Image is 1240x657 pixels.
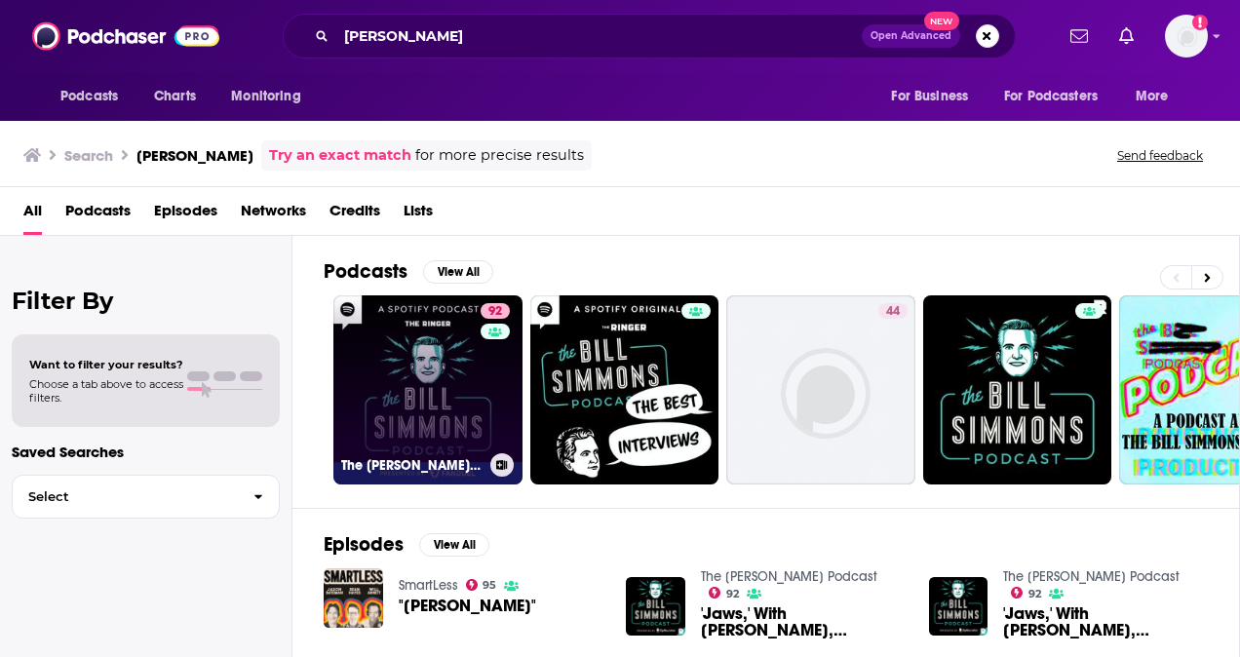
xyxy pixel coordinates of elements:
[60,83,118,110] span: Podcasts
[466,579,497,591] a: 95
[269,144,411,167] a: Try an exact match
[13,490,238,503] span: Select
[404,195,433,235] a: Lists
[1003,605,1208,638] a: 'Jaws,' With Bill Simmons, Chris Ryan, and Sean Fennessey | The Bill Simmons Podcast (Ep. 385)
[1111,19,1142,53] a: Show notifications dropdown
[1004,83,1098,110] span: For Podcasters
[701,605,906,638] a: 'Jaws,' With Bill Simmons, Chris Ryan, and Sean Fennessey | The Bill Simmons Podcast (Ep. 385)
[862,24,960,48] button: Open AdvancedNew
[141,78,208,115] a: Charts
[878,303,908,319] a: 44
[333,295,523,484] a: 92The [PERSON_NAME] Podcast
[283,14,1016,58] div: Search podcasts, credits, & more...
[324,259,407,284] h2: Podcasts
[1011,587,1041,599] a: 92
[336,20,862,52] input: Search podcasts, credits, & more...
[47,78,143,115] button: open menu
[1003,568,1180,585] a: The Bill Simmons Podcast
[324,259,493,284] a: PodcastsView All
[12,443,280,461] p: Saved Searches
[241,195,306,235] a: Networks
[399,598,536,614] a: "Bill Simmons"
[1122,78,1193,115] button: open menu
[231,83,300,110] span: Monitoring
[871,31,951,41] span: Open Advanced
[726,590,739,599] span: 92
[481,303,510,319] a: 92
[65,195,131,235] a: Podcasts
[886,302,900,322] span: 44
[701,568,877,585] a: The Bill Simmons Podcast
[419,533,489,557] button: View All
[1165,15,1208,58] img: User Profile
[1111,147,1209,164] button: Send feedback
[877,78,992,115] button: open menu
[929,577,988,637] img: 'Jaws,' With Bill Simmons, Chris Ryan, and Sean Fennessey | The Bill Simmons Podcast (Ep. 385)
[399,577,458,594] a: SmartLess
[483,581,496,590] span: 95
[423,260,493,284] button: View All
[154,83,196,110] span: Charts
[341,457,483,474] h3: The [PERSON_NAME] Podcast
[64,146,113,165] h3: Search
[1028,590,1041,599] span: 92
[23,195,42,235] a: All
[1063,19,1096,53] a: Show notifications dropdown
[154,195,217,235] a: Episodes
[1165,15,1208,58] span: Logged in as alisontucker
[217,78,326,115] button: open menu
[1192,15,1208,30] svg: Add a profile image
[1003,605,1208,638] span: 'Jaws,' With [PERSON_NAME], [PERSON_NAME], and [PERSON_NAME] | The [PERSON_NAME] Podcast (Ep. 385)
[891,83,968,110] span: For Business
[329,195,380,235] a: Credits
[324,532,489,557] a: EpisodesView All
[701,605,906,638] span: 'Jaws,' With [PERSON_NAME], [PERSON_NAME], and [PERSON_NAME] | The [PERSON_NAME] Podcast (Ep. 385)
[488,302,502,322] span: 92
[136,146,253,165] h3: [PERSON_NAME]
[29,377,183,405] span: Choose a tab above to access filters.
[12,287,280,315] h2: Filter By
[1165,15,1208,58] button: Show profile menu
[709,587,739,599] a: 92
[324,568,383,628] img: "Bill Simmons"
[991,78,1126,115] button: open menu
[726,295,915,484] a: 44
[1136,83,1169,110] span: More
[12,475,280,519] button: Select
[324,532,404,557] h2: Episodes
[626,577,685,637] img: 'Jaws,' With Bill Simmons, Chris Ryan, and Sean Fennessey | The Bill Simmons Podcast (Ep. 385)
[399,598,536,614] span: "[PERSON_NAME]"
[32,18,219,55] img: Podchaser - Follow, Share and Rate Podcasts
[924,12,959,30] span: New
[415,144,584,167] span: for more precise results
[29,358,183,371] span: Want to filter your results?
